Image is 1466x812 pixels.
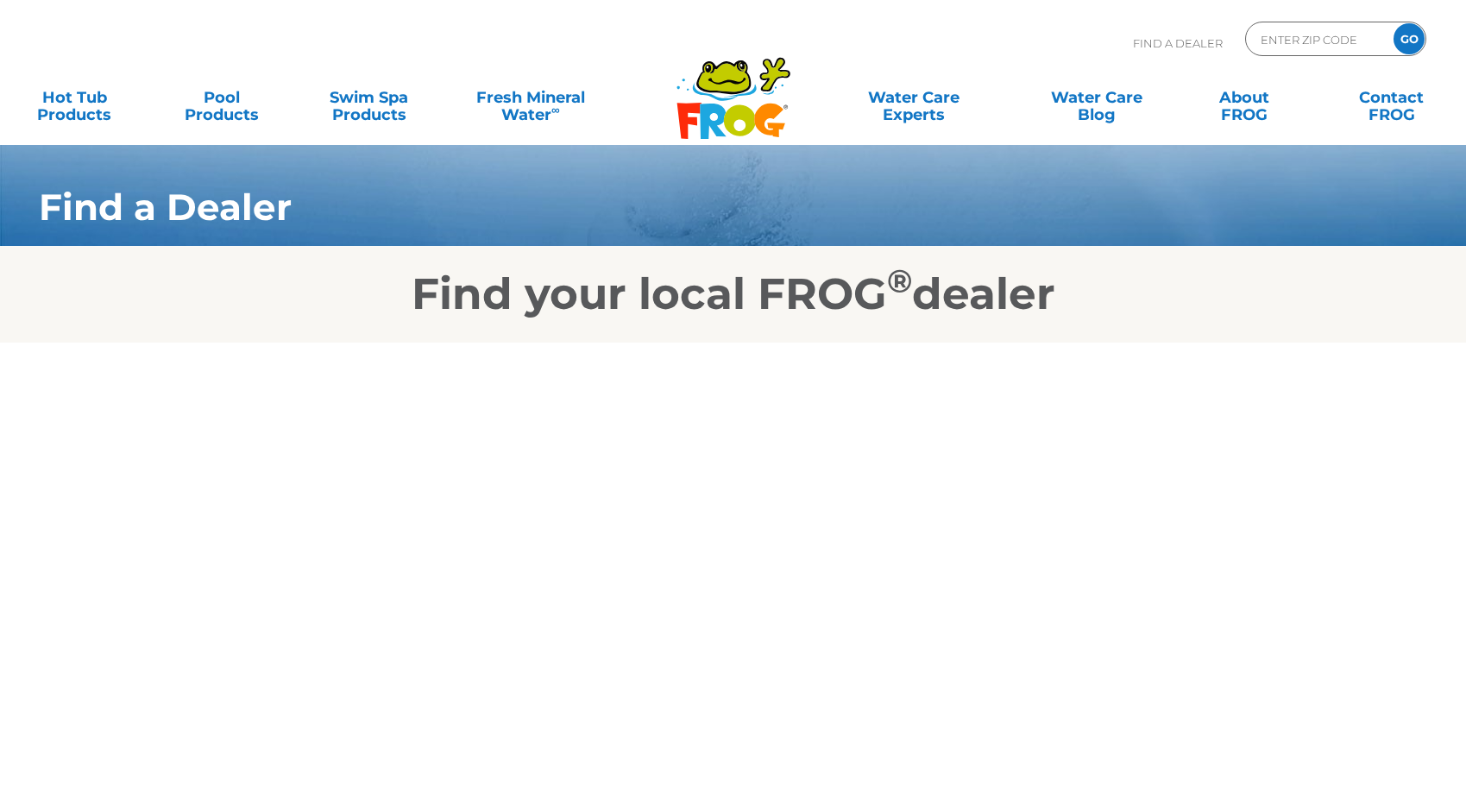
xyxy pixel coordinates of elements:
[165,80,280,115] a: PoolProducts
[459,80,602,115] a: Fresh MineralWater∞
[13,268,1453,320] h2: Find your local FROG dealer
[39,186,1309,228] h1: Find a Dealer
[17,80,132,115] a: Hot TubProducts
[821,80,1007,115] a: Water CareExperts
[1133,22,1223,65] p: Find A Dealer
[887,261,912,300] sup: ®
[1334,80,1449,115] a: ContactFROG
[551,103,560,116] sup: ∞
[1394,23,1425,54] input: GO
[311,80,426,115] a: Swim SpaProducts
[667,35,800,140] img: Frog Products Logo
[1040,80,1155,115] a: Water CareBlog
[1187,80,1302,115] a: AboutFROG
